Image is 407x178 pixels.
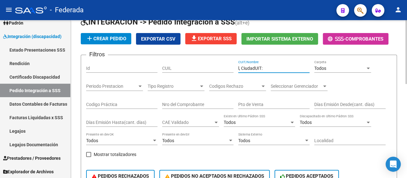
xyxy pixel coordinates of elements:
[314,66,326,71] span: Todos
[136,33,180,45] button: Exportar CSV
[246,36,313,42] span: Importar Sistema Externo
[141,36,175,42] span: Exportar CSV
[185,33,237,44] button: Exportar SSS
[241,33,318,45] button: Importar Sistema Externo
[86,50,108,59] h3: Filtros
[328,36,345,42] span: -
[271,84,322,89] span: Seleccionar Gerenciador
[238,138,250,143] span: Todos
[86,138,98,143] span: Todos
[94,151,136,158] span: Mostrar totalizadores
[224,120,236,125] span: Todos
[345,36,383,42] span: Comprobantes
[162,138,174,143] span: Todos
[209,84,260,89] span: Codigos Rechazo
[86,36,126,42] span: Crear Pedido
[86,35,93,42] mat-icon: add
[86,84,137,89] span: Periodo Prestacion
[323,33,388,45] button: -Comprobantes
[300,120,312,125] span: Todos
[394,6,402,14] mat-icon: person
[386,157,401,172] div: Open Intercom Messenger
[3,155,61,162] span: Prestadores / Proveedores
[235,20,250,26] span: (alt+e)
[3,33,62,40] span: Integración (discapacidad)
[190,35,198,42] mat-icon: file_download
[81,18,235,26] span: INTEGRACION -> Pedido Integración a SSS
[50,3,84,17] span: - Federada
[81,33,131,44] button: Crear Pedido
[148,84,199,89] span: Tipo Registro
[5,6,13,14] mat-icon: menu
[3,19,23,26] span: Padrón
[3,168,54,175] span: Explorador de Archivos
[190,36,232,42] span: Exportar SSS
[162,120,213,125] span: CAE Validado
